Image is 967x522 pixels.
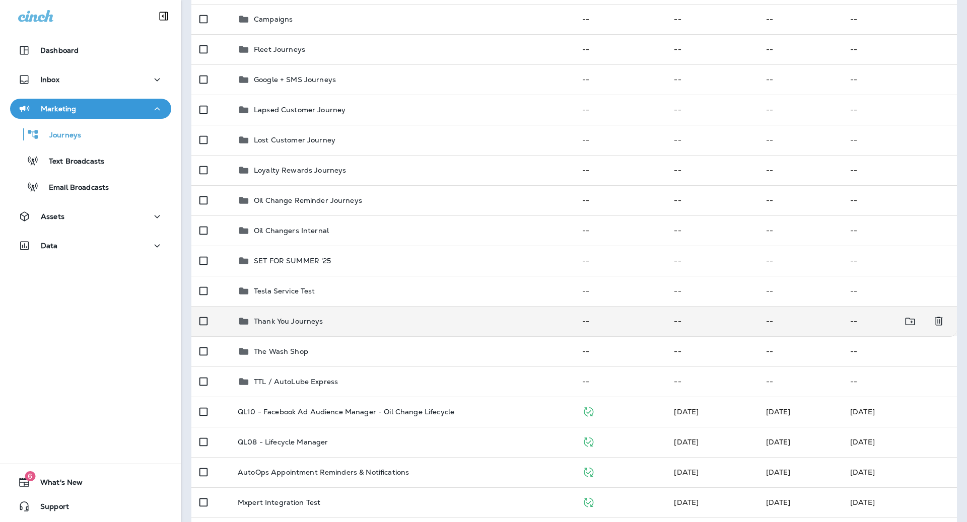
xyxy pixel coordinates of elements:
td: -- [758,155,842,185]
td: -- [842,185,957,215]
td: [DATE] [842,487,957,517]
span: J-P Scoville [766,437,791,446]
span: Brookelynn Miller [766,407,791,416]
p: Journeys [39,131,81,140]
td: -- [842,64,957,95]
td: -- [842,215,957,246]
span: Brookelynn Miller [674,468,699,477]
p: Campaigns [254,15,293,23]
span: 6 [25,471,35,481]
span: Brookelynn Miller [674,407,699,416]
p: SET FOR SUMMER '25 [254,257,331,265]
button: Email Broadcasts [10,176,171,197]
td: -- [666,246,757,276]
button: Text Broadcasts [10,150,171,171]
td: -- [666,125,757,155]
span: Support [30,502,69,514]
button: Data [10,236,171,256]
p: QL10 - Facebook Ad Audience Manager - Oil Change Lifecycle [238,408,454,416]
span: Brookelynn Miller [766,498,791,507]
td: -- [574,95,666,125]
td: -- [842,306,919,336]
td: -- [574,185,666,215]
button: Delete [929,311,949,332]
button: Marketing [10,99,171,119]
td: -- [666,95,757,125]
button: Move to folder [900,311,921,332]
p: Email Broadcasts [39,183,109,193]
td: -- [842,246,957,276]
td: -- [758,215,842,246]
td: -- [574,34,666,64]
button: Assets [10,206,171,227]
td: [DATE] [842,397,957,427]
td: -- [666,336,757,366]
td: -- [666,306,757,336]
p: QL08 - Lifecycle Manager [238,438,328,446]
button: Support [10,496,171,516]
td: -- [758,185,842,215]
td: -- [574,306,666,336]
span: Published [582,406,595,415]
p: Mxpert Integration Test [238,498,320,506]
p: Oil Changers Internal [254,227,329,235]
td: -- [758,366,842,397]
p: TTL / AutoLube Express [254,378,338,386]
td: -- [758,64,842,95]
button: Journeys [10,124,171,145]
span: What's New [30,478,83,490]
td: -- [666,64,757,95]
button: Dashboard [10,40,171,60]
span: Brookelynn Miller [674,498,699,507]
td: -- [842,95,957,125]
td: -- [574,366,666,397]
p: Text Broadcasts [39,157,104,167]
td: -- [842,276,957,306]
p: Marketing [41,105,76,113]
td: -- [574,64,666,95]
span: Brookelynn Miller [766,468,791,477]
td: -- [666,34,757,64]
p: AutoOps Appointment Reminders & Notifications [238,468,409,476]
td: -- [758,276,842,306]
p: Fleet Journeys [254,45,305,53]
td: -- [574,276,666,306]
p: Lapsed Customer Journey [254,106,346,114]
p: Lost Customer Journey [254,136,335,144]
button: 6What's New [10,472,171,492]
td: -- [666,276,757,306]
td: -- [574,4,666,34]
td: -- [574,246,666,276]
p: Thank You Journeys [254,317,323,325]
td: -- [666,215,757,246]
p: The Wash Shop [254,347,308,355]
td: -- [842,336,957,366]
td: -- [758,306,842,336]
td: -- [574,125,666,155]
p: Assets [41,212,64,220]
p: Data [41,242,58,250]
p: Loyalty Rewards Journeys [254,166,346,174]
td: -- [842,4,957,34]
td: [DATE] [842,457,957,487]
td: [DATE] [842,427,957,457]
td: -- [574,155,666,185]
span: Published [582,467,595,476]
td: -- [842,366,957,397]
td: -- [842,155,957,185]
td: -- [758,4,842,34]
p: Tesla Service Test [254,287,315,295]
td: -- [758,336,842,366]
td: -- [666,4,757,34]
p: Inbox [40,76,59,84]
p: Dashboard [40,46,79,54]
p: Oil Change Reminder Journeys [254,196,362,204]
p: Google + SMS Journeys [254,76,336,84]
td: -- [666,366,757,397]
button: Inbox [10,69,171,90]
td: -- [574,215,666,246]
span: Published [582,497,595,506]
td: -- [842,34,957,64]
button: Collapse Sidebar [150,6,178,26]
span: Published [582,436,595,445]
